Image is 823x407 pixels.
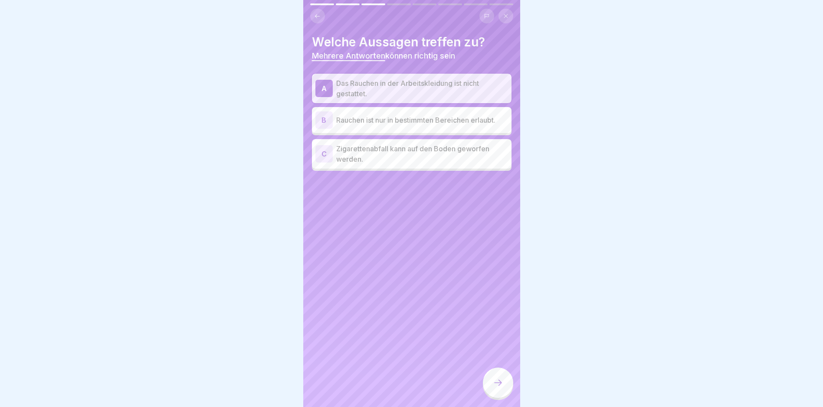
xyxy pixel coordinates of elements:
p: Das Rauchen in der Arbeitskleidung ist nicht gestattet. [336,78,508,99]
p: Rauchen ist nur in bestimmten Bereichen erlaubt. [336,115,508,125]
div: A [315,80,333,97]
div: C [315,145,333,163]
span: Mehrere Antworten [312,51,385,60]
div: B [315,111,333,129]
h4: Welche Aussagen treffen zu? [312,35,512,49]
p: können richtig sein [312,51,512,61]
p: Zigarettenabfall kann auf den Boden geworfen werden. [336,143,508,164]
